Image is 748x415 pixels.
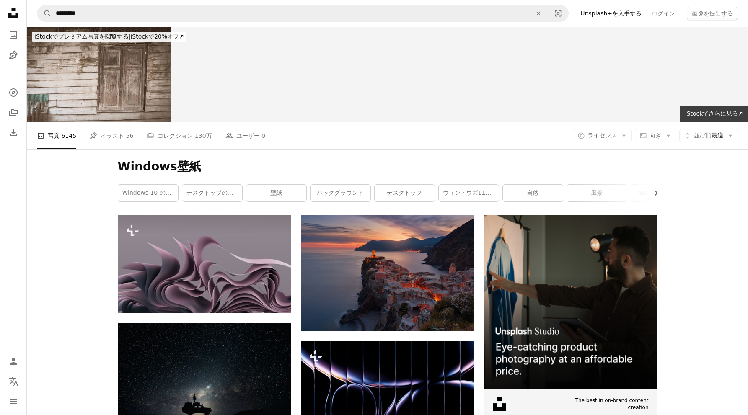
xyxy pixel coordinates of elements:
[484,215,657,388] img: file-1715714098234-25b8b4e9d8faimage
[27,27,192,47] a: iStockでプレミアム写真を閲覧する|iStockで20%オフ↗
[118,185,178,201] a: Windows 10 の壁紙
[567,185,627,201] a: 風景
[439,185,499,201] a: ウィンドウズ11の壁紙
[301,269,474,277] a: オレンジ色の夕暮れ時の山の崖の上の村の空中写真
[529,5,548,21] button: 全てクリア
[5,84,22,101] a: 探す
[575,7,647,20] a: Unsplash+を入手する
[126,131,134,140] span: 56
[182,185,242,201] a: デスクトップの壁紙
[195,131,212,140] span: 130万
[647,7,680,20] a: ログイン
[503,185,563,201] a: 自然
[588,132,617,139] span: ライセンス
[680,106,748,122] a: iStockでさらに見る↗
[631,185,691,201] a: Windowsの壁紙
[311,185,370,201] a: バックグラウンド
[650,132,661,139] span: 向き
[694,131,723,140] span: 最適
[548,5,568,21] button: ビジュアル検索
[553,397,648,411] span: The best in on-brand content creation
[118,260,291,268] a: 抽象的なデザインのコンピュータ生成画像
[261,131,265,140] span: 0
[5,373,22,390] button: 言語
[5,393,22,410] button: メニュー
[5,27,22,44] a: 写真
[5,353,22,370] a: ログイン / 登録する
[90,122,133,149] a: イラスト 56
[685,110,743,117] span: iStockでさらに見る ↗
[648,185,657,201] button: リストを右にスクロールする
[118,159,657,174] h1: Windows壁紙
[5,104,22,121] a: コレクション
[147,122,212,149] a: コレクション 130万
[37,5,52,21] button: Unsplashで検索する
[246,185,306,201] a: 壁紙
[27,27,171,122] img: 木製の壁に古代の木製の風.
[37,5,569,22] form: サイト内でビジュアルを探す
[5,124,22,141] a: ダウンロード履歴
[687,7,738,20] button: 画像を提出する
[375,185,435,201] a: デスクトップ
[301,394,474,402] a: 黒い背景に線と円
[301,215,474,330] img: オレンジ色の夕暮れ時の山の崖の上の村の空中写真
[573,129,632,142] button: ライセンス
[694,132,712,139] span: 並び順
[118,376,291,384] a: オフロード車のシルエット
[635,129,676,142] button: 向き
[34,33,184,40] span: iStockで20%オフ ↗
[493,397,506,411] img: file-1631678316303-ed18b8b5cb9cimage
[5,47,22,64] a: イラスト
[679,129,738,142] button: 並び順最適
[118,215,291,312] img: 抽象的なデザインのコンピュータ生成画像
[225,122,265,149] a: ユーザー 0
[34,33,130,40] span: iStockでプレミアム写真を閲覧する |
